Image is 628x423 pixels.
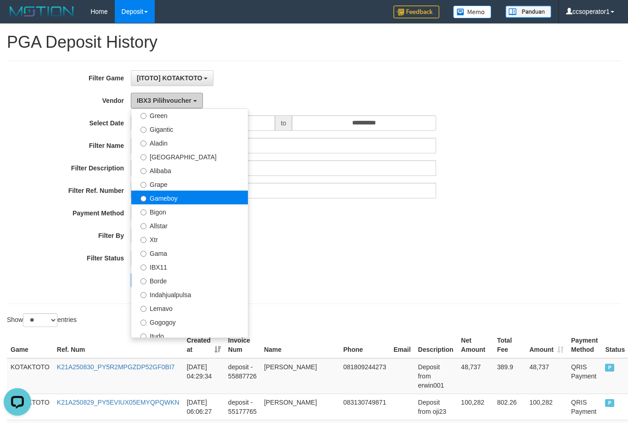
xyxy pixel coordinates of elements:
[526,394,567,420] td: 100,282
[4,4,31,31] button: Open LiveChat chat widget
[605,364,614,372] span: PAID
[493,332,526,358] th: Total Fee
[183,358,224,394] td: [DATE] 04:29:34
[131,93,203,108] button: IBX3 Pilihvoucher
[140,182,146,188] input: Grape
[140,209,146,215] input: Bigon
[140,223,146,229] input: Allstar
[131,122,248,135] label: Gigantic
[140,196,146,202] input: Gameboy
[526,332,567,358] th: Amount: activate to sort column ascending
[140,168,146,174] input: Alibaba
[131,70,213,86] button: [ITOTO] KOTAKTOTO
[415,358,458,394] td: Deposit from erwin001
[7,332,53,358] th: Game
[453,6,492,18] img: Button%20Memo.svg
[340,394,390,420] td: 083130749871
[224,394,260,420] td: deposit - 55177765
[140,333,146,339] input: Itudo
[605,399,614,407] span: PAID
[131,328,248,342] label: Itudo
[131,108,248,122] label: Green
[131,218,248,232] label: Allstar
[131,163,248,177] label: Alibaba
[493,394,526,420] td: 802.26
[260,332,340,358] th: Name
[131,204,248,218] label: Bigon
[567,394,601,420] td: QRIS Payment
[526,358,567,394] td: 48,737
[140,154,146,160] input: [GEOGRAPHIC_DATA]
[260,394,340,420] td: [PERSON_NAME]
[137,74,202,82] span: [ITOTO] KOTAKTOTO
[415,394,458,420] td: Deposit from oji23
[131,177,248,191] label: Grape
[131,301,248,315] label: Lemavo
[275,115,292,131] span: to
[23,313,57,327] select: Showentries
[131,273,248,287] label: Borde
[340,358,390,394] td: 081809244273
[415,332,458,358] th: Description
[140,265,146,271] input: IBX11
[505,6,551,18] img: panduan.png
[393,6,439,18] img: Feedback.jpg
[131,259,248,273] label: IBX11
[260,358,340,394] td: [PERSON_NAME]
[140,113,146,119] input: Green
[140,292,146,298] input: Indahjualpulsa
[457,332,493,358] th: Net Amount
[131,246,248,259] label: Gama
[140,306,146,312] input: Lemavo
[457,358,493,394] td: 48,737
[7,33,621,51] h1: PGA Deposit History
[493,358,526,394] td: 389.9
[7,313,77,327] label: Show entries
[7,5,77,18] img: MOTION_logo.png
[140,127,146,133] input: Gigantic
[131,191,248,204] label: Gameboy
[567,358,601,394] td: QRIS Payment
[183,332,224,358] th: Created at: activate to sort column ascending
[224,358,260,394] td: deposit - 55887726
[140,278,146,284] input: Borde
[131,149,248,163] label: [GEOGRAPHIC_DATA]
[53,332,183,358] th: Ref. Num
[567,332,601,358] th: Payment Method
[140,237,146,243] input: Xtr
[224,332,260,358] th: Invoice Num
[457,394,493,420] td: 100,282
[140,320,146,326] input: Gogogoy
[7,358,53,394] td: KOTAKTOTO
[131,287,248,301] label: Indahjualpulsa
[131,135,248,149] label: Aladin
[57,363,175,371] a: K21A250830_PY5R2MPGZDP52GF0BI7
[390,332,414,358] th: Email
[57,399,179,406] a: K21A250829_PY5EVIUX05EMYQPQWKN
[131,315,248,328] label: Gogogoy
[137,97,191,104] span: IBX3 Pilihvoucher
[140,141,146,147] input: Aladin
[340,332,390,358] th: Phone
[131,232,248,246] label: Xtr
[183,394,224,420] td: [DATE] 06:06:27
[140,251,146,257] input: Gama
